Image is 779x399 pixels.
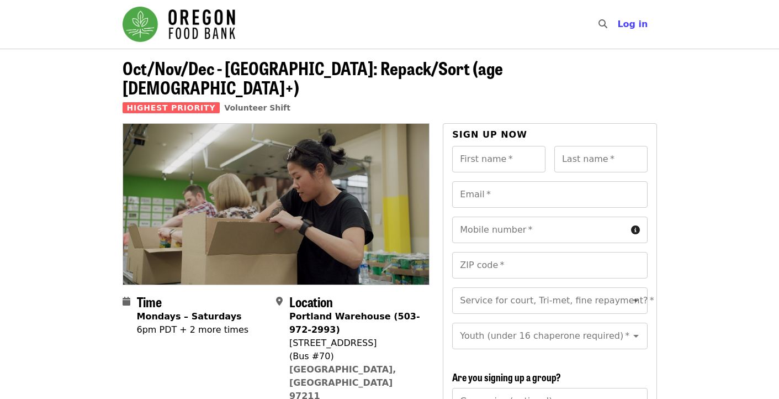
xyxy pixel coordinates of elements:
span: Time [137,292,162,311]
input: ZIP code [452,252,647,279]
strong: Mondays – Saturdays [137,311,242,322]
img: Oregon Food Bank - Home [123,7,235,42]
span: Oct/Nov/Dec - [GEOGRAPHIC_DATA]: Repack/Sort (age [DEMOGRAPHIC_DATA]+) [123,55,503,100]
button: Open [628,293,644,308]
div: 6pm PDT + 2 more times [137,323,249,337]
div: [STREET_ADDRESS] [289,337,421,350]
input: Last name [554,146,648,172]
span: Location [289,292,333,311]
input: Search [614,11,623,38]
input: First name [452,146,545,172]
span: Are you signing up a group? [452,370,561,384]
input: Mobile number [452,217,626,243]
span: Sign up now [452,129,527,140]
button: Log in [608,13,656,35]
button: Open [628,328,644,344]
input: Email [452,181,647,208]
strong: Portland Warehouse (503-972-2993) [289,311,420,335]
i: circle-info icon [631,225,640,235]
img: Oct/Nov/Dec - Portland: Repack/Sort (age 8+) organized by Oregon Food Bank [123,124,430,284]
i: map-marker-alt icon [276,296,283,307]
span: Log in [617,19,648,29]
i: search icon [598,19,607,29]
i: calendar icon [123,296,130,307]
div: (Bus #70) [289,350,421,363]
span: Highest Priority [123,102,220,113]
a: Volunteer Shift [224,103,290,112]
